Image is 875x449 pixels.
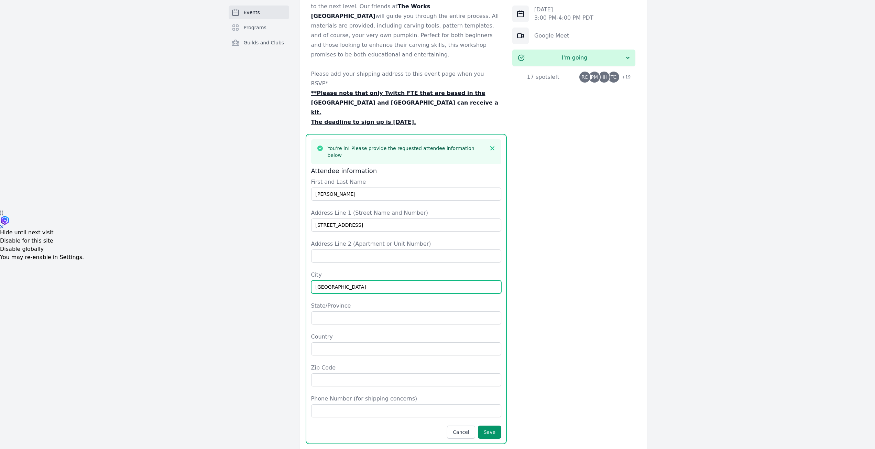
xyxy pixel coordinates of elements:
[478,426,501,439] button: Save
[581,75,588,79] span: RC
[311,333,502,341] label: Country
[311,302,502,310] label: State/Province
[311,69,502,88] p: Please add your shipping address to this event page when you RSVP*.
[534,14,593,22] p: 3:00 PM - 4:00 PM PDT
[525,54,624,62] span: I'm going
[618,73,631,83] span: + 19
[447,426,475,439] button: Cancel
[534,32,569,39] a: Google Meet
[229,36,289,50] a: Guilds and Clubs
[229,21,289,34] a: Programs
[512,73,574,81] div: 17 spots left
[229,6,289,19] a: Events
[328,145,485,159] h3: You're in! Please provide the requested attendee information below
[311,395,502,403] label: Phone Number (for shipping concerns)
[311,178,502,186] label: First and Last Name
[600,75,608,79] span: HH
[311,167,502,175] h3: Attendee information
[611,75,617,79] span: TC
[311,240,502,248] label: Address Line 2 (Apartment or Unit Number)
[244,9,260,16] span: Events
[244,24,266,31] span: Programs
[229,6,289,61] nav: Sidebar
[534,6,593,14] p: [DATE]
[512,50,635,66] button: I'm going
[311,90,499,116] u: **Please note that only Twitch FTE that are based in the [GEOGRAPHIC_DATA] and [GEOGRAPHIC_DATA] ...
[311,209,502,217] label: Address Line 1 (Street Name and Number)
[311,271,502,279] label: City
[244,39,284,46] span: Guilds and Clubs
[311,364,502,372] label: Zip Code
[591,75,598,79] span: PM
[311,119,416,125] u: The deadline to sign up is [DATE].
